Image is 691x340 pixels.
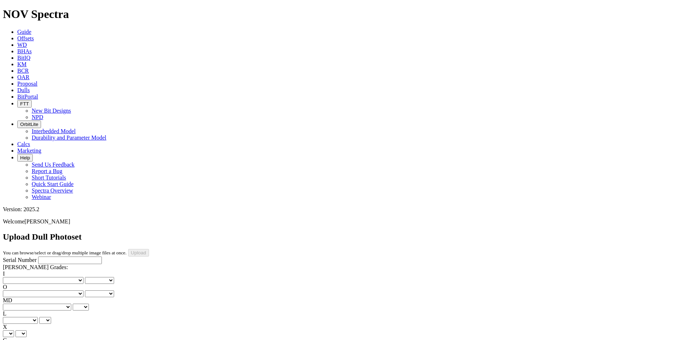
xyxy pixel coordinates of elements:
p: Welcome [3,218,688,225]
a: Quick Start Guide [32,181,73,187]
a: Send Us Feedback [32,162,74,168]
label: L [3,310,6,317]
a: Report a Bug [32,168,62,174]
a: NPD [32,114,43,120]
a: BitIQ [17,55,30,61]
a: New Bit Designs [32,108,71,114]
div: Version: 2025.2 [3,206,688,213]
input: Upload [128,249,149,257]
button: Help [17,154,33,162]
a: Short Tutorials [32,174,66,181]
a: BitPortal [17,94,38,100]
a: BHAs [17,48,32,54]
label: I [3,271,5,277]
div: [PERSON_NAME] Grades: [3,264,688,271]
span: Help [20,155,30,160]
a: WD [17,42,27,48]
a: Webinar [32,194,51,200]
a: OAR [17,74,30,80]
label: Serial Number [3,257,37,263]
label: MD [3,297,12,303]
small: You can browse/select or drag/drop multiple image files at once. [3,250,127,255]
a: Proposal [17,81,37,87]
button: OrbitLite [17,121,41,128]
a: Interbedded Model [32,128,76,134]
span: [PERSON_NAME] [24,218,70,225]
label: O [3,284,7,290]
a: Dulls [17,87,30,93]
a: Calcs [17,141,30,147]
button: FTT [17,100,32,108]
a: Spectra Overview [32,187,73,194]
h2: Upload Dull Photoset [3,232,688,242]
a: BCR [17,68,29,74]
a: Marketing [17,148,41,154]
h1: NOV Spectra [3,8,688,21]
a: Offsets [17,35,34,41]
span: OrbitLite [20,122,38,127]
label: X [3,324,7,330]
a: Durability and Parameter Model [32,135,107,141]
a: KM [17,61,27,67]
span: FTT [20,101,29,106]
a: Guide [17,29,31,35]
